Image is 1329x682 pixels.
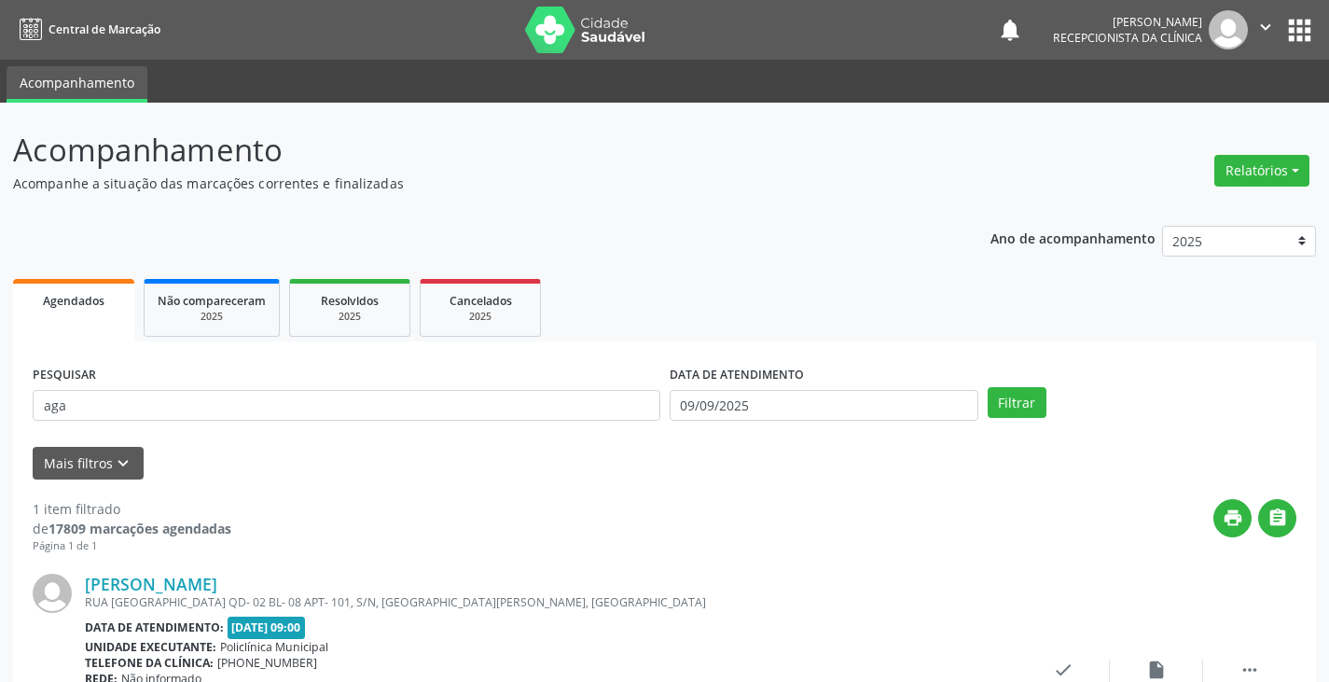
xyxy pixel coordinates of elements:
span: Não compareceram [158,293,266,309]
i:  [1255,17,1276,37]
input: Nome, CNS [33,390,660,422]
span: Resolvidos [321,293,379,309]
button: Relatórios [1214,155,1309,187]
p: Acompanhamento [13,127,925,174]
a: [PERSON_NAME] [85,574,217,594]
span: [PHONE_NUMBER] [217,655,317,671]
span: Central de Marcação [48,21,160,37]
div: [PERSON_NAME] [1053,14,1202,30]
i:  [1239,660,1260,680]
i: print [1223,508,1243,528]
i: insert_drive_file [1146,660,1167,680]
a: Central de Marcação [13,14,160,45]
label: PESQUISAR [33,361,96,390]
img: img [33,574,72,613]
span: [DATE] 09:00 [228,617,306,638]
b: Telefone da clínica: [85,655,214,671]
div: Página 1 de 1 [33,538,231,554]
a: Acompanhamento [7,66,147,103]
button: Filtrar [988,387,1046,419]
button: notifications [997,17,1023,43]
p: Ano de acompanhamento [990,226,1156,249]
p: Acompanhe a situação das marcações correntes e finalizadas [13,174,925,193]
div: de [33,519,231,538]
div: 2025 [158,310,266,324]
input: Selecione um intervalo [670,390,978,422]
span: Recepcionista da clínica [1053,30,1202,46]
img: img [1209,10,1248,49]
div: 2025 [303,310,396,324]
div: 2025 [434,310,527,324]
b: Data de atendimento: [85,619,224,635]
b: Unidade executante: [85,639,216,655]
button:  [1258,499,1296,537]
i: keyboard_arrow_down [113,453,133,474]
button: print [1213,499,1252,537]
button: Mais filtroskeyboard_arrow_down [33,447,144,480]
span: Agendados [43,293,104,309]
div: RUA [GEOGRAPHIC_DATA] QD- 02 BL- 08 APT- 101, S/N, [GEOGRAPHIC_DATA][PERSON_NAME], [GEOGRAPHIC_DATA] [85,594,1017,610]
label: DATA DE ATENDIMENTO [670,361,804,390]
span: Policlínica Municipal [220,639,328,655]
span: Cancelados [450,293,512,309]
div: 1 item filtrado [33,499,231,519]
button: apps [1283,14,1316,47]
strong: 17809 marcações agendadas [48,520,231,537]
i: check [1053,660,1073,680]
button:  [1248,10,1283,49]
i:  [1267,508,1288,528]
